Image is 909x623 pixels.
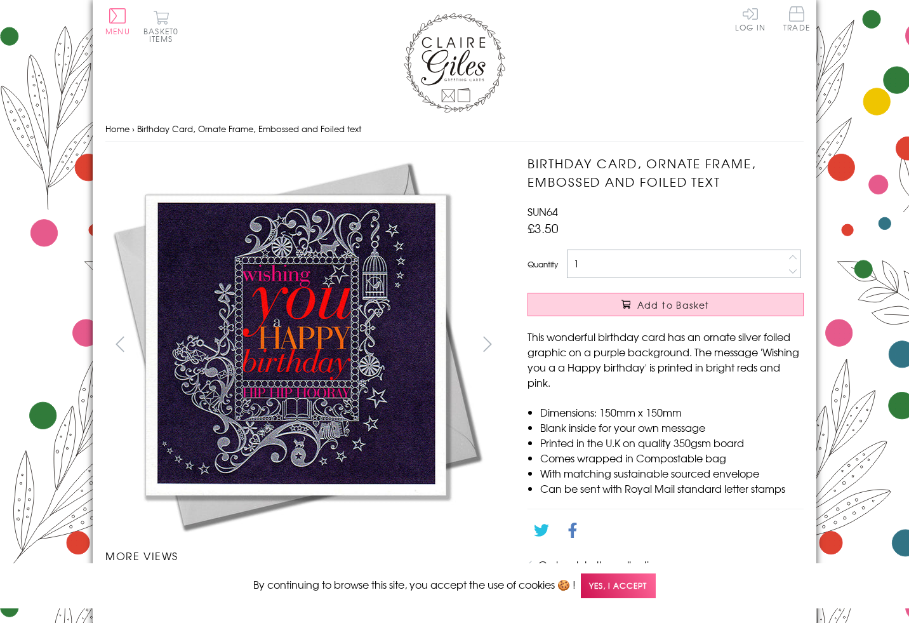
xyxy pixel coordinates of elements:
li: Blank inside for your own message [540,420,804,435]
img: Claire Giles Greetings Cards [404,13,505,113]
span: Birthday Card, Ornate Frame, Embossed and Foiled text [137,123,361,135]
span: £3.50 [527,219,559,237]
button: Menu [105,8,130,35]
button: Add to Basket [527,293,804,316]
a: Trade [783,6,810,34]
li: Printed in the U.K on quality 350gsm board [540,435,804,450]
button: prev [105,330,134,358]
span: Trade [783,6,810,31]
a: Home [105,123,129,135]
a: Go back to the collection [538,557,661,572]
img: Birthday Card, Ornate Frame, Embossed and Foiled text [155,619,156,620]
span: Yes, I accept [581,573,656,598]
li: With matching sustainable sourced envelope [540,466,804,481]
button: Basket0 items [143,10,178,43]
li: Can be sent with Royal Mail standard letter stamps [540,481,804,496]
li: Dimensions: 150mm x 150mm [540,405,804,420]
span: Add to Basket [637,298,710,311]
nav: breadcrumbs [105,116,804,142]
span: › [132,123,135,135]
span: Menu [105,25,130,37]
h1: Birthday Card, Ornate Frame, Embossed and Foiled text [527,154,804,191]
img: Birthday Card, Ornate Frame, Embossed and Foiled text [502,154,883,535]
img: Birthday Card, Ornate Frame, Embossed and Foiled text [105,154,486,535]
li: Comes wrapped in Compostable bag [540,450,804,466]
button: next [474,330,502,358]
h3: More views [105,548,502,563]
span: 0 items [149,25,178,44]
a: Log In [735,6,766,31]
p: This wonderful birthday card has an ornate silver foiled graphic on a purple background. The mess... [527,329,804,390]
label: Quantity [527,258,558,270]
span: SUN64 [527,204,558,219]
